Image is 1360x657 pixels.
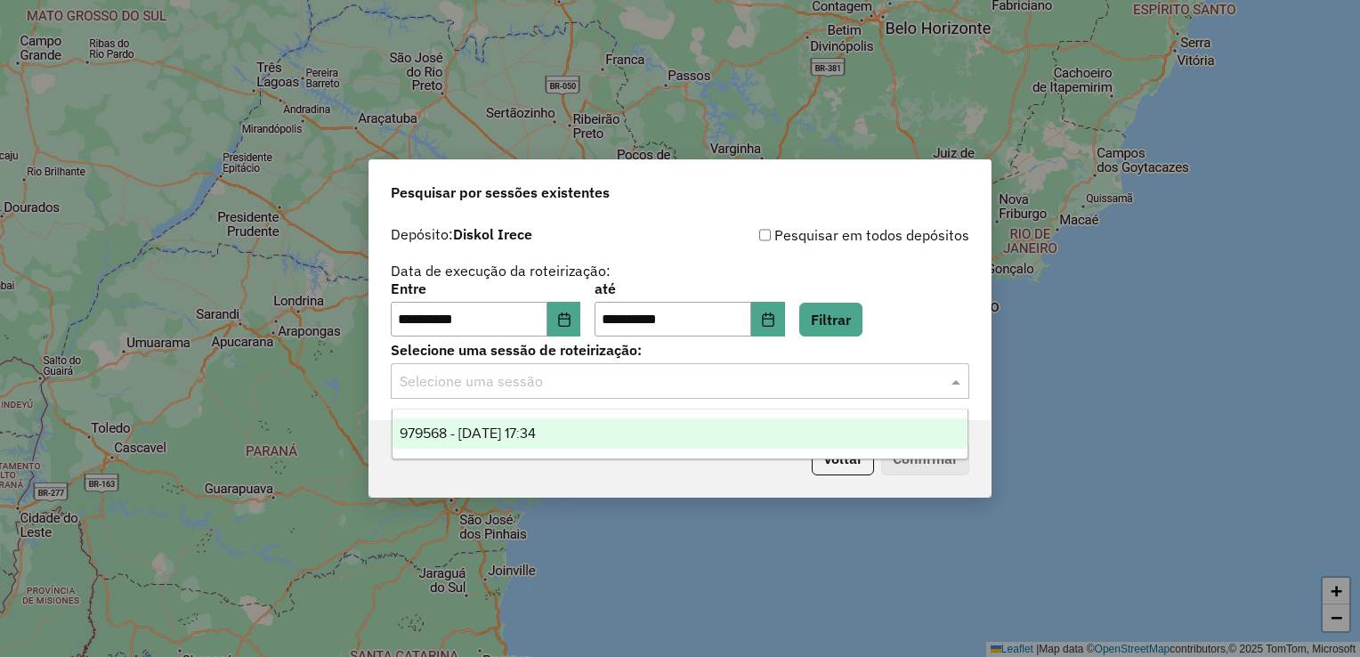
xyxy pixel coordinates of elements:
[391,339,969,361] label: Selecione uma sessão de roteirização:
[391,260,611,281] label: Data de execução da roteirização:
[391,223,532,245] label: Depósito:
[799,303,862,337] button: Filtrar
[391,182,610,203] span: Pesquisar por sessões existentes
[595,278,784,299] label: até
[547,302,581,337] button: Choose Date
[391,278,580,299] label: Entre
[400,426,536,441] span: 979568 - [DATE] 17:34
[680,224,969,246] div: Pesquisar em todos depósitos
[453,225,532,243] strong: Diskol Irece
[392,409,969,459] ng-dropdown-panel: Options list
[751,302,785,337] button: Choose Date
